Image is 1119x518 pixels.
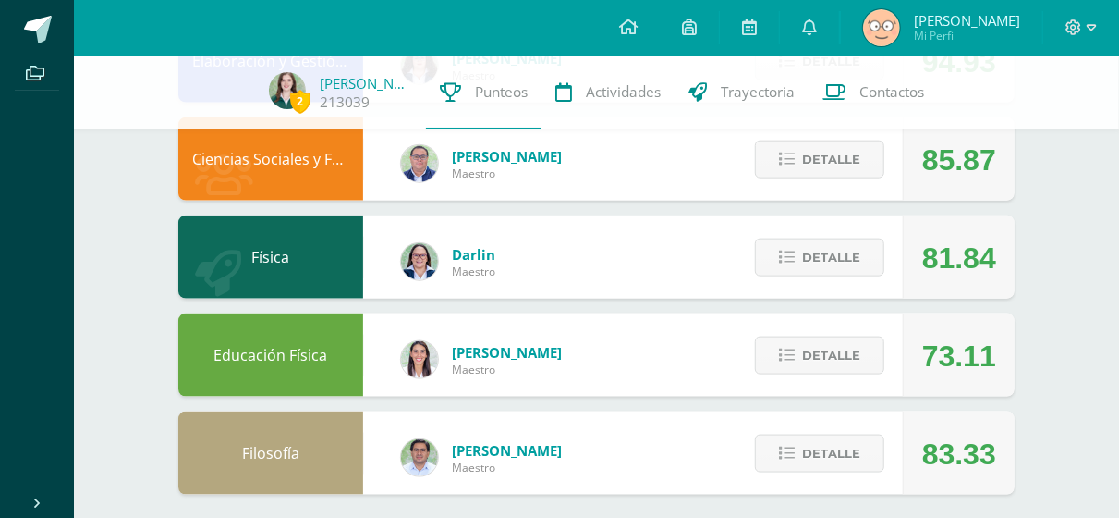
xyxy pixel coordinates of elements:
[863,9,900,46] img: 72639ddbaeb481513917426665f4d019.png
[541,55,675,129] a: Actividades
[452,441,562,460] span: [PERSON_NAME]
[401,145,438,182] img: c1c1b07ef08c5b34f56a5eb7b3c08b85.png
[290,90,310,113] span: 2
[802,437,860,471] span: Detalle
[802,339,860,373] span: Detalle
[452,264,495,279] span: Maestro
[721,82,795,102] span: Trayectoria
[859,82,924,102] span: Contactos
[809,55,938,129] a: Contactos
[755,337,884,375] button: Detalle
[802,142,860,177] span: Detalle
[452,166,562,181] span: Maestro
[178,216,363,299] div: Física
[178,117,363,201] div: Ciencias Sociales y Formación Ciudadana 4
[475,82,528,102] span: Punteos
[914,11,1020,30] span: [PERSON_NAME]
[914,28,1020,43] span: Mi Perfil
[755,239,884,277] button: Detalle
[452,362,562,377] span: Maestro
[586,82,661,102] span: Actividades
[426,55,541,129] a: Punteos
[922,216,996,300] div: 81.84
[452,460,562,475] span: Maestro
[675,55,809,129] a: Trayectoria
[269,72,306,109] img: e4e3956b417e3d96c1391078964afbb7.png
[178,412,363,495] div: Filosofía
[452,147,562,166] span: [PERSON_NAME]
[401,243,438,280] img: 571966f00f586896050bf2f129d9ef0a.png
[755,435,884,473] button: Detalle
[452,245,495,264] span: Darlin
[922,314,996,398] div: 73.11
[922,118,996,202] div: 85.87
[452,343,562,362] span: [PERSON_NAME]
[178,314,363,397] div: Educación Física
[320,92,370,112] a: 213039
[922,413,996,496] div: 83.33
[755,141,884,179] button: Detalle
[320,74,412,92] a: [PERSON_NAME]
[401,439,438,476] img: f767cae2d037801592f2ba1a5db71a2a.png
[802,240,860,275] span: Detalle
[401,341,438,378] img: 68dbb99899dc55733cac1a14d9d2f825.png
